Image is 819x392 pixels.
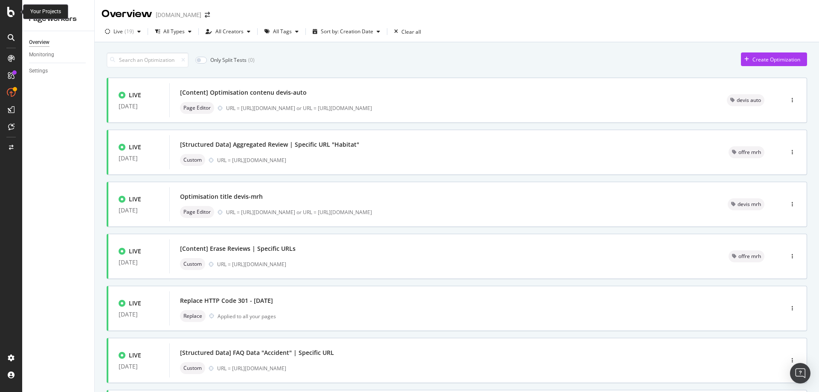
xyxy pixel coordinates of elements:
[738,150,761,155] span: offre mrh
[151,25,195,38] button: All Types
[183,261,202,267] span: Custom
[738,202,761,207] span: devis mrh
[180,310,206,322] div: neutral label
[261,25,302,38] button: All Tags
[129,143,141,151] div: LIVE
[119,155,159,162] div: [DATE]
[727,94,764,106] div: neutral label
[113,29,123,34] div: Live
[217,157,708,164] div: URL = [URL][DOMAIN_NAME]
[180,102,214,114] div: neutral label
[180,154,205,166] div: neutral label
[183,157,202,163] span: Custom
[29,50,54,59] div: Monitoring
[217,261,708,268] div: URL = [URL][DOMAIN_NAME]
[215,29,244,34] div: All Creators
[183,105,211,110] span: Page Editor
[129,299,141,308] div: LIVE
[790,363,810,383] div: Open Intercom Messenger
[180,140,359,149] div: [Structured Data] Aggregated Review | Specific URL "Habitat"
[391,25,421,38] button: Clear all
[180,296,273,305] div: Replace HTTP Code 301 - [DATE]
[180,206,214,218] div: neutral label
[183,209,211,215] span: Page Editor
[210,56,247,64] div: Only Split Tests
[29,67,48,75] div: Settings
[119,363,159,370] div: [DATE]
[107,52,189,67] input: Search an Optimization
[180,88,307,97] div: [Content] Optimisation contenu devis-auto
[729,250,764,262] div: neutral label
[180,244,296,253] div: [Content] Erase Reviews | Specific URLs
[129,195,141,203] div: LIVE
[102,7,152,21] div: Overview
[29,38,49,47] div: Overview
[738,254,761,259] span: offre mrh
[180,192,263,201] div: Optimisation title devis-mrh
[273,29,292,34] div: All Tags
[309,25,383,38] button: Sort by: Creation Date
[119,207,159,214] div: [DATE]
[180,258,205,270] div: neutral label
[729,146,764,158] div: neutral label
[183,314,202,319] span: Replace
[183,366,202,371] span: Custom
[119,103,159,110] div: [DATE]
[218,313,276,320] div: Applied to all your pages
[401,28,421,35] div: Clear all
[752,56,800,63] div: Create Optimization
[226,105,706,112] div: URL = [URL][DOMAIN_NAME] or URL = [URL][DOMAIN_NAME]
[156,11,201,19] div: [DOMAIN_NAME]
[119,259,159,266] div: [DATE]
[29,50,88,59] a: Monitoring
[102,25,144,38] button: Live(19)
[125,29,134,34] div: ( 19 )
[741,52,807,66] button: Create Optimization
[29,38,88,47] a: Overview
[226,209,707,216] div: URL = [URL][DOMAIN_NAME] or URL = [URL][DOMAIN_NAME]
[248,56,255,64] div: ( 0 )
[129,91,141,99] div: LIVE
[129,247,141,256] div: LIVE
[29,67,88,75] a: Settings
[202,25,254,38] button: All Creators
[217,365,747,372] div: URL = [URL][DOMAIN_NAME]
[728,198,764,210] div: neutral label
[737,98,761,103] span: devis auto
[321,29,373,34] div: Sort by: Creation Date
[129,351,141,360] div: LIVE
[163,29,185,34] div: All Types
[119,311,159,318] div: [DATE]
[30,8,61,15] div: Your Projects
[205,12,210,18] div: arrow-right-arrow-left
[180,348,334,357] div: [Structured Data] FAQ Data "Accident" | Specific URL
[180,362,205,374] div: neutral label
